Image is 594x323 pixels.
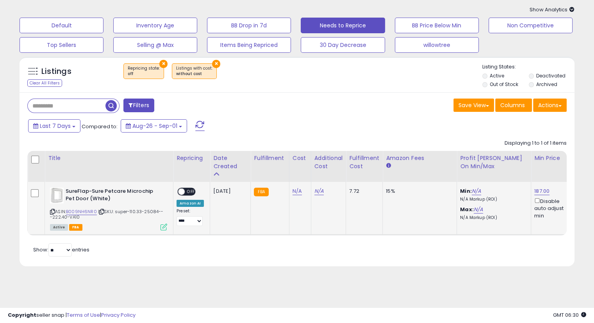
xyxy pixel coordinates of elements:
div: Amazon AI [177,200,204,207]
p: N/A Markup (ROI) [460,197,525,202]
a: 187.00 [534,187,549,195]
span: Aug-26 - Sep-01 [132,122,177,130]
span: Last 7 Days [40,122,71,130]
button: × [159,60,168,68]
button: Top Sellers [20,37,103,53]
label: Deactivated [536,72,565,79]
button: BB Drop in 7d [207,18,291,33]
span: Show: entries [33,246,89,253]
a: B009NH6NR0 [66,208,97,215]
button: Items Being Repriced [207,37,291,53]
button: 30 Day Decrease [301,37,385,53]
th: The percentage added to the cost of goods (COGS) that forms the calculator for Min & Max prices. [457,151,531,182]
b: Min: [460,187,472,195]
a: N/A [314,187,324,195]
span: 2025-09-9 06:30 GMT [553,311,586,319]
p: N/A Markup (ROI) [460,215,525,221]
button: BB Price Below Min [395,18,479,33]
button: Save View [453,99,494,112]
a: Terms of Use [67,311,100,319]
div: 7.72 [349,188,376,195]
span: Show Analytics [530,6,574,13]
label: Out of Stock [490,81,518,88]
button: Actions [533,99,567,112]
div: Additional Cost [314,154,343,170]
button: Non Competitive [489,18,573,33]
small: Amazon Fees. [386,162,391,169]
a: N/A [293,187,302,195]
div: Profit [PERSON_NAME] on Min/Max [460,154,528,170]
button: Filters [123,99,154,112]
button: Needs to Reprice [301,18,385,33]
button: Inventory Age [113,18,197,33]
button: Default [20,18,103,33]
small: FBA [254,188,268,196]
span: All listings currently available for purchase on Amazon [50,224,68,231]
span: OFF [185,188,197,195]
a: N/A [474,206,483,214]
span: Columns [500,101,525,109]
b: SureFlap-Sure Petcare Microchip Pet Door (White) [66,188,161,204]
div: ASIN: [50,188,167,230]
label: Active [490,72,504,79]
button: Aug-26 - Sep-01 [121,119,187,133]
p: Listing States: [482,63,574,71]
button: willowtree [395,37,479,53]
div: Cost [293,154,308,162]
b: Max: [460,206,474,213]
button: Last 7 Days [28,119,80,133]
span: FBA [69,224,82,231]
img: 31g3Fi+EWiL._SL40_.jpg [50,188,64,203]
a: N/A [472,187,481,195]
div: off [128,71,160,77]
div: Date Created [213,154,247,170]
button: Selling @ Max [113,37,197,53]
div: Fulfillment [254,154,285,162]
button: × [212,60,220,68]
div: Min Price [534,154,574,162]
label: Archived [536,81,557,88]
span: Compared to: [82,123,118,130]
div: without cost [176,71,212,77]
strong: Copyright [8,311,36,319]
h5: Listings [41,66,71,77]
div: Amazon Fees [386,154,453,162]
span: Repricing state : [128,65,160,77]
button: Columns [495,99,532,112]
div: Displaying 1 to 1 of 1 items [505,140,567,147]
div: [DATE] [213,188,244,195]
div: Repricing [177,154,207,162]
div: seller snap | | [8,312,136,319]
a: Privacy Policy [101,311,136,319]
div: Preset: [177,208,204,226]
div: Disable auto adjust min [534,197,572,219]
span: | SKU: super-110.33-25084---222.40-VA10 [50,208,164,220]
div: 15% [386,188,451,195]
span: Listings with cost : [176,65,212,77]
div: Clear All Filters [27,79,62,87]
div: Title [48,154,170,162]
div: Fulfillment Cost [349,154,379,170]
